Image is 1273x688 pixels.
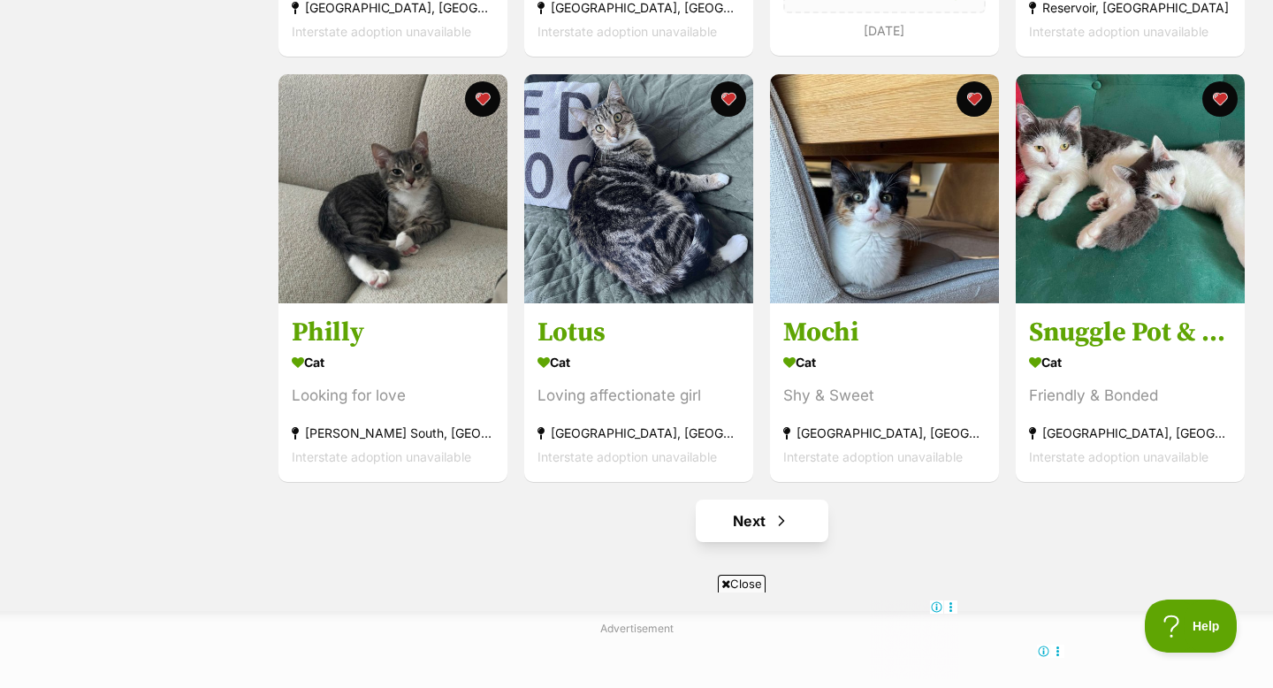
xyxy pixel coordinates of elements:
[537,421,740,445] div: [GEOGRAPHIC_DATA], [GEOGRAPHIC_DATA]
[465,81,500,117] button: favourite
[1029,384,1231,408] div: Friendly & Bonded
[1029,449,1208,464] span: Interstate adoption unavailable
[537,316,740,349] h3: Lotus
[1029,316,1231,349] h3: Snuggle Pot & Cuddle Pie
[1016,74,1245,303] img: Snuggle Pot & Cuddle Pie
[1029,349,1231,375] div: Cat
[1029,421,1231,445] div: [GEOGRAPHIC_DATA], [GEOGRAPHIC_DATA]
[696,500,828,542] a: Next page
[537,25,717,40] span: Interstate adoption unavailable
[1202,81,1238,117] button: favourite
[315,600,958,679] iframe: Advertisement
[770,302,999,482] a: Mochi Cat Shy & Sweet [GEOGRAPHIC_DATA], [GEOGRAPHIC_DATA] Interstate adoption unavailable favourite
[278,74,507,303] img: Philly
[537,449,717,464] span: Interstate adoption unavailable
[783,349,986,375] div: Cat
[292,316,494,349] h3: Philly
[1145,600,1238,653] iframe: Help Scout Beacon - Open
[524,74,753,303] img: Lotus
[783,316,986,349] h3: Mochi
[537,349,740,375] div: Cat
[277,500,1246,542] nav: Pagination
[292,349,494,375] div: Cat
[783,384,986,408] div: Shy & Sweet
[957,81,992,117] button: favourite
[1016,302,1245,482] a: Snuggle Pot & Cuddle Pie Cat Friendly & Bonded [GEOGRAPHIC_DATA], [GEOGRAPHIC_DATA] Interstate ad...
[770,74,999,303] img: Mochi
[292,421,494,445] div: [PERSON_NAME] South, [GEOGRAPHIC_DATA]
[783,449,963,464] span: Interstate adoption unavailable
[524,302,753,482] a: Lotus Cat Loving affectionate girl [GEOGRAPHIC_DATA], [GEOGRAPHIC_DATA] Interstate adoption unava...
[292,449,471,464] span: Interstate adoption unavailable
[1029,25,1208,40] span: Interstate adoption unavailable
[292,384,494,408] div: Looking for love
[783,19,986,42] div: [DATE]
[278,302,507,482] a: Philly Cat Looking for love [PERSON_NAME] South, [GEOGRAPHIC_DATA] Interstate adoption unavailabl...
[783,421,986,445] div: [GEOGRAPHIC_DATA], [GEOGRAPHIC_DATA]
[711,81,746,117] button: favourite
[537,384,740,408] div: Loving affectionate girl
[718,575,766,592] span: Close
[292,25,471,40] span: Interstate adoption unavailable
